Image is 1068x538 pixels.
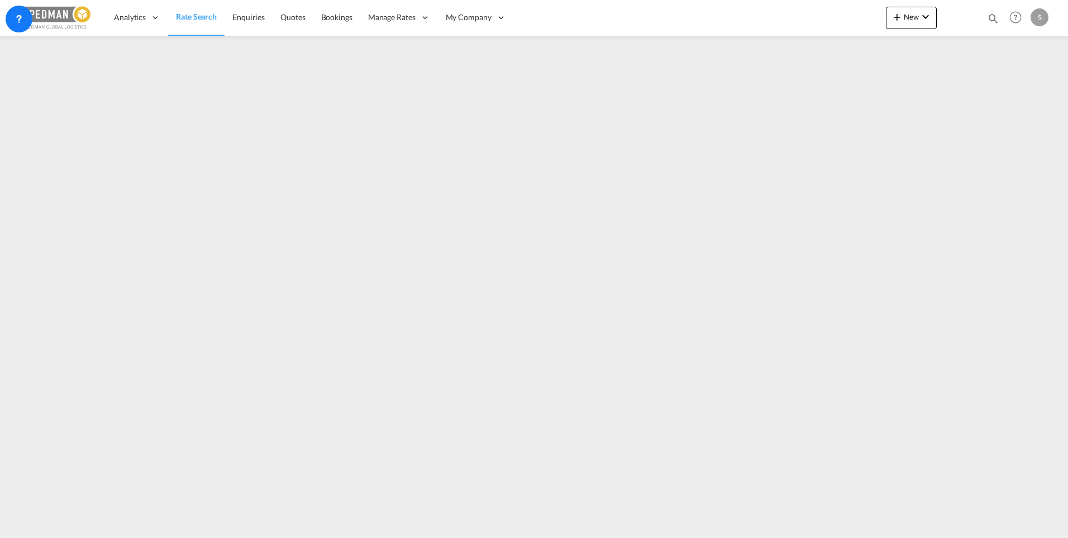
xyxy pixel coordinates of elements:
[280,12,305,22] span: Quotes
[1006,8,1025,27] span: Help
[890,12,932,21] span: New
[17,5,92,30] img: c12ca350ff1b11efb6b291369744d907.png
[446,12,492,23] span: My Company
[919,10,932,23] md-icon: icon-chevron-down
[1031,8,1048,26] div: S
[232,12,265,22] span: Enquiries
[176,12,217,21] span: Rate Search
[114,12,146,23] span: Analytics
[368,12,416,23] span: Manage Rates
[886,7,937,29] button: icon-plus 400-fgNewicon-chevron-down
[987,12,999,25] md-icon: icon-magnify
[321,12,352,22] span: Bookings
[890,10,904,23] md-icon: icon-plus 400-fg
[987,12,999,29] div: icon-magnify
[1006,8,1031,28] div: Help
